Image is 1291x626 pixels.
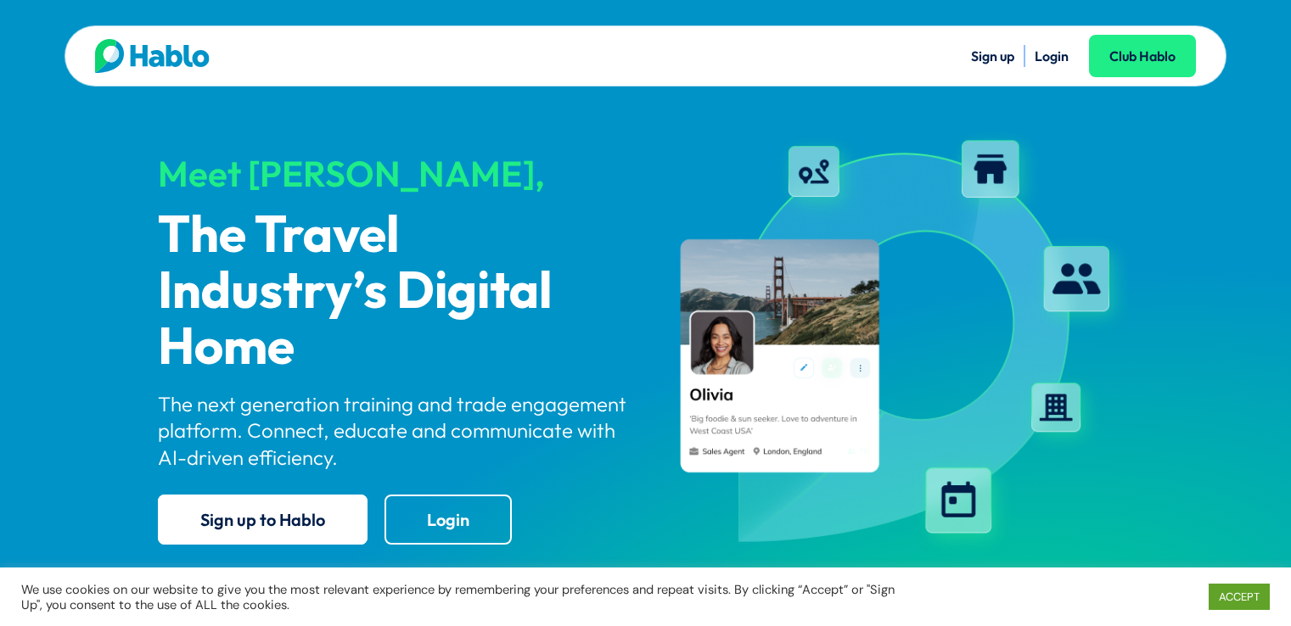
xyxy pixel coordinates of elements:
[158,391,631,471] p: The next generation training and trade engagement platform. Connect, educate and communicate with...
[158,209,631,377] p: The Travel Industry’s Digital Home
[95,39,210,73] img: Hablo logo main 2
[1089,35,1196,77] a: Club Hablo
[158,154,631,193] div: Meet [PERSON_NAME],
[158,495,368,545] a: Sign up to Hablo
[1035,48,1069,64] a: Login
[1209,584,1270,610] a: ACCEPT
[384,495,512,545] a: Login
[971,48,1014,64] a: Sign up
[660,126,1134,559] img: hablo-profile-image
[21,582,895,612] div: We use cookies on our website to give you the most relevant experience by remembering your prefer...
